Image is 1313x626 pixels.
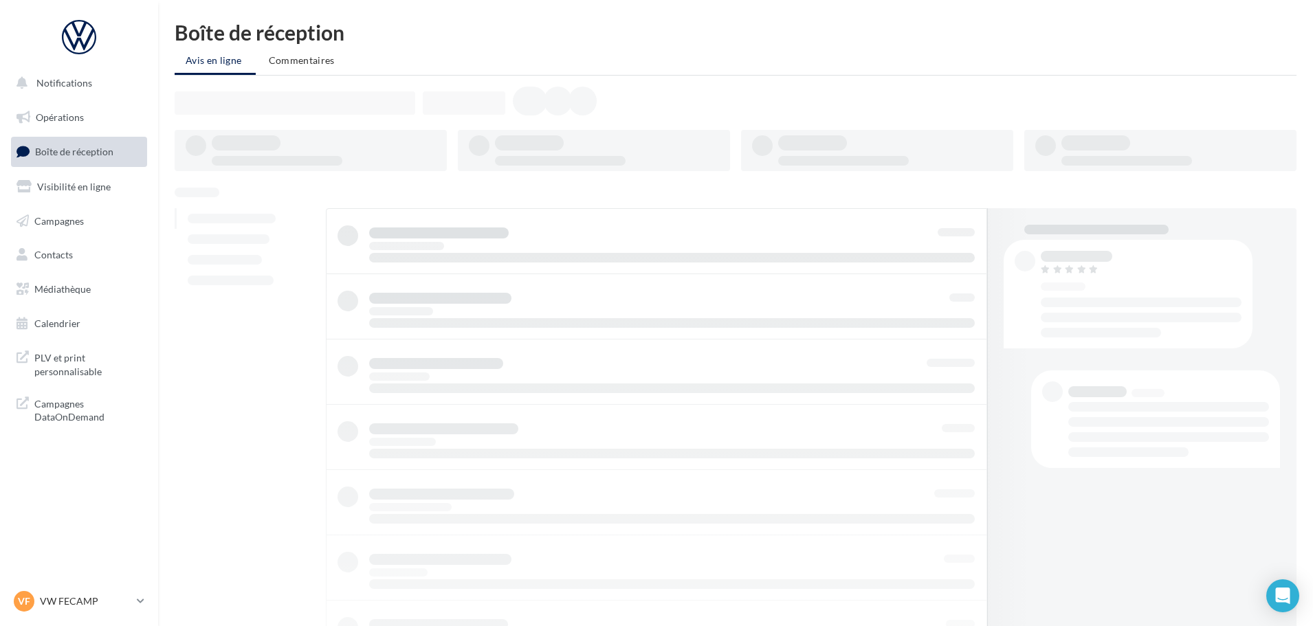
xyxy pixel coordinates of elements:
[8,103,150,132] a: Opérations
[8,207,150,236] a: Campagnes
[37,181,111,192] span: Visibilité en ligne
[269,54,335,66] span: Commentaires
[8,137,150,166] a: Boîte de réception
[8,275,150,304] a: Médiathèque
[34,348,142,378] span: PLV et print personnalisable
[34,317,80,329] span: Calendrier
[11,588,147,614] a: VF VW FECAMP
[8,343,150,383] a: PLV et print personnalisable
[35,146,113,157] span: Boîte de réception
[8,241,150,269] a: Contacts
[36,111,84,123] span: Opérations
[34,214,84,226] span: Campagnes
[34,249,73,260] span: Contacts
[1266,579,1299,612] div: Open Intercom Messenger
[8,309,150,338] a: Calendrier
[175,22,1297,43] div: Boîte de réception
[8,172,150,201] a: Visibilité en ligne
[34,283,91,295] span: Médiathèque
[36,77,92,89] span: Notifications
[8,389,150,429] a: Campagnes DataOnDemand
[18,594,30,608] span: VF
[40,594,131,608] p: VW FECAMP
[34,394,142,424] span: Campagnes DataOnDemand
[8,69,144,98] button: Notifications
